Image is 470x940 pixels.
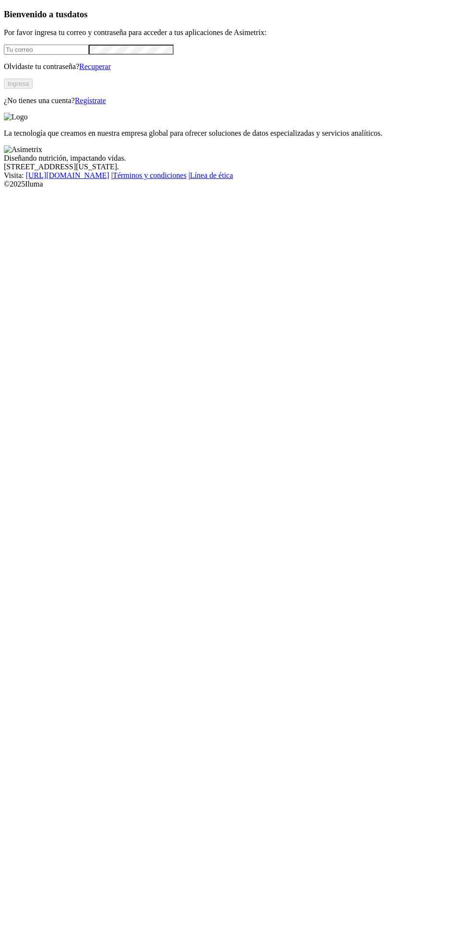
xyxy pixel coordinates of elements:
[4,171,466,180] div: Visita : | |
[79,62,111,70] a: Recuperar
[67,9,88,19] span: datos
[4,145,42,154] img: Asimetrix
[4,28,466,37] p: Por favor ingresa tu correo y contraseña para acceder a tus aplicaciones de Asimetrix:
[4,113,28,121] img: Logo
[4,45,89,55] input: Tu correo
[4,9,466,20] h3: Bienvenido a tus
[4,154,466,163] div: Diseñando nutrición, impactando vidas.
[4,129,466,138] p: La tecnología que creamos en nuestra empresa global para ofrecer soluciones de datos especializad...
[4,163,466,171] div: [STREET_ADDRESS][US_STATE].
[190,171,233,179] a: Línea de ética
[4,79,33,89] button: Ingresa
[26,171,109,179] a: [URL][DOMAIN_NAME]
[113,171,187,179] a: Términos y condiciones
[75,96,106,105] a: Regístrate
[4,180,466,188] div: © 2025 Iluma
[4,96,466,105] p: ¿No tienes una cuenta?
[4,62,466,71] p: Olvidaste tu contraseña?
